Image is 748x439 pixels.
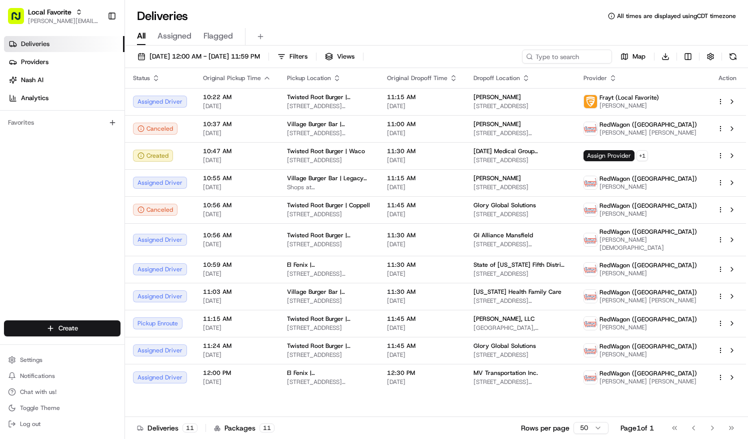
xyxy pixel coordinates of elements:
[599,236,701,252] span: [PERSON_NAME][DEMOGRAPHIC_DATA]
[20,356,42,364] span: Settings
[473,183,568,191] span: [STREET_ADDRESS]
[287,201,370,209] span: Twisted Root Burger | Coppell
[4,401,120,415] button: Toggle Theme
[387,93,457,101] span: 11:15 AM
[599,228,697,236] span: RedWagon ([GEOGRAPHIC_DATA])
[287,231,371,239] span: Twisted Root Burger | [GEOGRAPHIC_DATA]
[137,30,145,42] span: All
[287,369,371,377] span: El Fenix | [GEOGRAPHIC_DATA]
[4,353,120,367] button: Settings
[4,385,120,399] button: Chat with us!
[133,150,173,162] button: Created
[337,52,354,61] span: Views
[203,351,271,359] span: [DATE]
[583,74,607,82] span: Provider
[287,261,371,269] span: El Fenix | [GEOGRAPHIC_DATA]
[214,423,274,433] div: Packages
[599,315,697,323] span: RedWagon ([GEOGRAPHIC_DATA])
[473,369,538,377] span: MV Transportation Inc.
[473,231,533,239] span: GI Alliance Mansfield
[521,423,569,433] p: Rows per page
[620,423,654,433] div: Page 1 of 1
[599,94,659,102] span: Frayt (Local Favorite)
[584,263,597,276] img: time_to_eat_nevada_logo
[203,93,271,101] span: 10:22 AM
[4,320,120,336] button: Create
[4,369,120,383] button: Notifications
[599,210,697,218] span: [PERSON_NAME]
[21,40,49,49] span: Deliveries
[203,240,271,248] span: [DATE]
[287,147,365,155] span: Twisted Root Burger | Waco
[287,288,371,296] span: Village Burger Bar | [GEOGRAPHIC_DATA]
[599,121,697,129] span: RedWagon ([GEOGRAPHIC_DATA])
[133,50,264,64] button: [DATE] 12:00 AM - [DATE] 11:59 PM
[203,129,271,137] span: [DATE]
[387,270,457,278] span: [DATE]
[473,342,536,350] span: Glory Global Solutions
[473,288,561,296] span: [US_STATE] Health Family Care
[58,324,78,333] span: Create
[473,174,521,182] span: [PERSON_NAME]
[473,315,534,323] span: [PERSON_NAME], LLC
[4,54,124,70] a: Providers
[133,74,150,82] span: Status
[4,115,120,131] div: Favorites
[387,378,457,386] span: [DATE]
[20,420,40,428] span: Log out
[287,174,371,182] span: Village Burger Bar | Legacy Plano
[599,377,697,385] span: [PERSON_NAME] [PERSON_NAME]
[387,297,457,305] span: [DATE]
[203,288,271,296] span: 11:03 AM
[599,323,697,331] span: [PERSON_NAME]
[203,183,271,191] span: [DATE]
[133,123,177,135] button: Canceled
[287,270,371,278] span: [STREET_ADDRESS][PERSON_NAME]
[636,150,648,161] button: +1
[387,156,457,164] span: [DATE]
[584,176,597,189] img: time_to_eat_nevada_logo
[473,270,568,278] span: [STREET_ADDRESS]
[287,297,371,305] span: [STREET_ADDRESS]
[203,201,271,209] span: 10:56 AM
[387,324,457,332] span: [DATE]
[617,12,736,20] span: All times are displayed using CDT timezone
[387,74,447,82] span: Original Dropoff Time
[28,7,71,17] button: Local Favorite
[203,147,271,155] span: 10:47 AM
[387,201,457,209] span: 11:45 AM
[387,183,457,191] span: [DATE]
[287,93,371,101] span: Twisted Root Burger | [GEOGRAPHIC_DATA]
[287,120,371,128] span: Village Burger Bar | [GEOGRAPHIC_DATA]
[149,52,260,61] span: [DATE] 12:00 AM - [DATE] 11:59 PM
[473,324,568,332] span: [GEOGRAPHIC_DATA], [STREET_ADDRESS][DATE][PERSON_NAME]
[473,378,568,386] span: [STREET_ADDRESS][PERSON_NAME]
[21,94,48,103] span: Analytics
[182,423,197,432] div: 11
[4,36,124,52] a: Deliveries
[203,378,271,386] span: [DATE]
[387,147,457,155] span: 11:30 AM
[203,231,271,239] span: 10:56 AM
[387,240,457,248] span: [DATE]
[584,203,597,216] img: time_to_eat_nevada_logo
[473,129,568,137] span: [STREET_ADDRESS][PERSON_NAME]
[599,175,697,183] span: RedWagon ([GEOGRAPHIC_DATA])
[20,388,56,396] span: Chat with us!
[584,233,597,246] img: time_to_eat_nevada_logo
[632,52,645,61] span: Map
[473,210,568,218] span: [STREET_ADDRESS]
[20,372,55,380] span: Notifications
[259,423,274,432] div: 11
[287,102,371,110] span: [STREET_ADDRESS][PERSON_NAME]
[203,315,271,323] span: 11:15 AM
[599,369,697,377] span: RedWagon ([GEOGRAPHIC_DATA])
[203,270,271,278] span: [DATE]
[287,240,371,248] span: [STREET_ADDRESS]
[203,120,271,128] span: 10:37 AM
[203,261,271,269] span: 10:59 AM
[289,52,307,61] span: Filters
[599,342,697,350] span: RedWagon ([GEOGRAPHIC_DATA])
